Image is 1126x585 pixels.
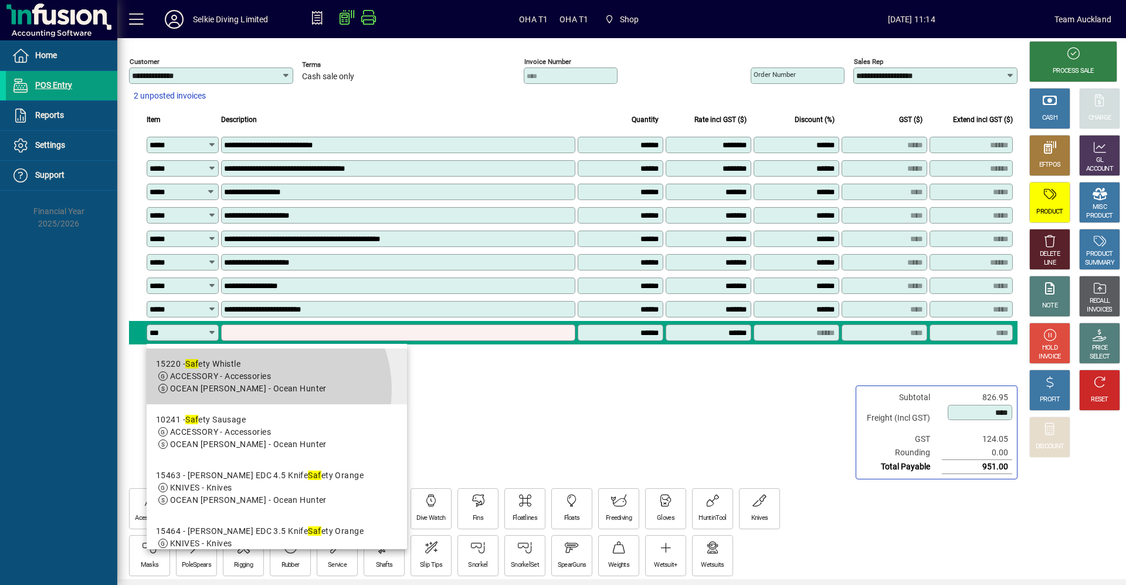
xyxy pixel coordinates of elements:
em: Saf [185,359,198,368]
div: Gloves [657,514,674,523]
button: 2 unposted invoices [129,86,211,107]
div: Shafts [376,561,393,570]
div: DELETE [1040,250,1060,259]
mat-option: 15464 - Riffe EDC 3.5 Knife Safety Orange [147,516,407,572]
span: KNIVES - Knives [170,483,232,492]
mat-label: Order number [754,70,796,79]
span: Reports [35,110,64,120]
span: ACCESSORY - Accessories [170,427,271,437]
span: POS Entry [35,80,72,90]
div: RECALL [1090,297,1110,306]
span: OHA T1 [559,10,588,29]
em: Saf [308,526,321,536]
mat-label: Sales rep [854,58,883,66]
div: Knives [751,514,768,523]
span: Cash sale only [302,72,354,82]
div: Dive Watch [416,514,445,523]
div: Selkie Diving Limited [193,10,269,29]
span: 2 unposted invoices [134,90,206,102]
mat-option: 15220 - Safety Whistle [147,349,407,404]
div: Snorkel [468,561,487,570]
a: Home [6,41,117,70]
div: Rubber [281,561,300,570]
span: Quantity [632,113,659,126]
div: Floats [564,514,580,523]
div: 15220 - ety Whistle [156,358,327,370]
mat-option: 15463 - Riffe EDC 4.5 Knife Safety Orange [147,460,407,516]
div: ACCOUNT [1086,165,1113,174]
div: 10241 - ety Sausage [156,414,327,426]
span: Shop [600,9,643,30]
span: KNIVES - Knives [170,539,232,548]
td: 0.00 [942,446,1012,460]
div: HuntinTool [698,514,726,523]
td: Total Payable [861,460,942,474]
div: Freediving [606,514,632,523]
td: 826.95 [942,391,1012,404]
div: RESET [1091,395,1108,404]
div: PoleSpears [182,561,211,570]
div: HOLD [1042,344,1057,353]
span: Discount (%) [795,113,835,126]
div: INVOICE [1039,353,1060,361]
span: OCEAN [PERSON_NAME] - Ocean Hunter [170,495,327,505]
button: Profile [155,9,193,30]
div: CASH [1042,114,1057,123]
td: Freight (Incl GST) [861,404,942,432]
div: PRODUCT [1086,212,1113,221]
span: Extend incl GST ($) [953,113,1013,126]
div: SnorkelSet [511,561,539,570]
a: Support [6,161,117,190]
td: Subtotal [861,391,942,404]
div: 15463 - [PERSON_NAME] EDC 4.5 Knife ety Orange [156,469,364,482]
td: GST [861,432,942,446]
div: SpearGuns [558,561,586,570]
div: Team Auckland [1054,10,1111,29]
span: OCEAN [PERSON_NAME] - Ocean Hunter [170,439,327,449]
td: 951.00 [942,460,1012,474]
span: OHA T1 [519,10,548,29]
mat-option: 10241 - Safety Sausage [147,404,407,460]
span: Rate incl GST ($) [694,113,747,126]
span: OCEAN [PERSON_NAME] - Ocean Hunter [170,384,327,393]
div: PRICE [1092,344,1108,353]
div: Floatlines [513,514,537,523]
span: [DATE] 11:14 [769,10,1054,29]
div: 15464 - [PERSON_NAME] EDC 3.5 Knife ety Orange [156,525,364,537]
div: Fins [473,514,483,523]
div: MISC [1093,203,1107,212]
div: PRODUCT [1086,250,1113,259]
div: Wetsuits [701,561,724,570]
div: Weights [608,561,629,570]
div: GL [1096,156,1104,165]
div: NOTE [1042,302,1057,310]
div: SUMMARY [1085,259,1114,268]
div: Acessories [135,514,164,523]
div: Masks [141,561,159,570]
div: INVOICES [1087,306,1112,315]
div: LINE [1044,259,1056,268]
div: CHARGE [1088,114,1111,123]
span: Terms [302,61,372,69]
div: Wetsuit+ [654,561,677,570]
mat-label: Invoice number [524,58,571,66]
span: ACCESSORY - Accessories [170,371,271,381]
a: Settings [6,131,117,160]
td: 124.05 [942,432,1012,446]
span: Home [35,50,57,60]
span: Item [147,113,161,126]
mat-label: Customer [130,58,160,66]
span: Support [35,170,65,180]
div: Rigging [234,561,253,570]
div: DISCOUNT [1036,442,1064,451]
div: PROFIT [1040,395,1060,404]
a: Reports [6,101,117,130]
span: Settings [35,140,65,150]
div: PRODUCT [1036,208,1063,217]
div: Slip Tips [420,561,442,570]
span: GST ($) [899,113,922,126]
div: PROCESS SALE [1053,67,1094,76]
div: SELECT [1090,353,1110,361]
span: Description [221,113,257,126]
div: Service [328,561,347,570]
